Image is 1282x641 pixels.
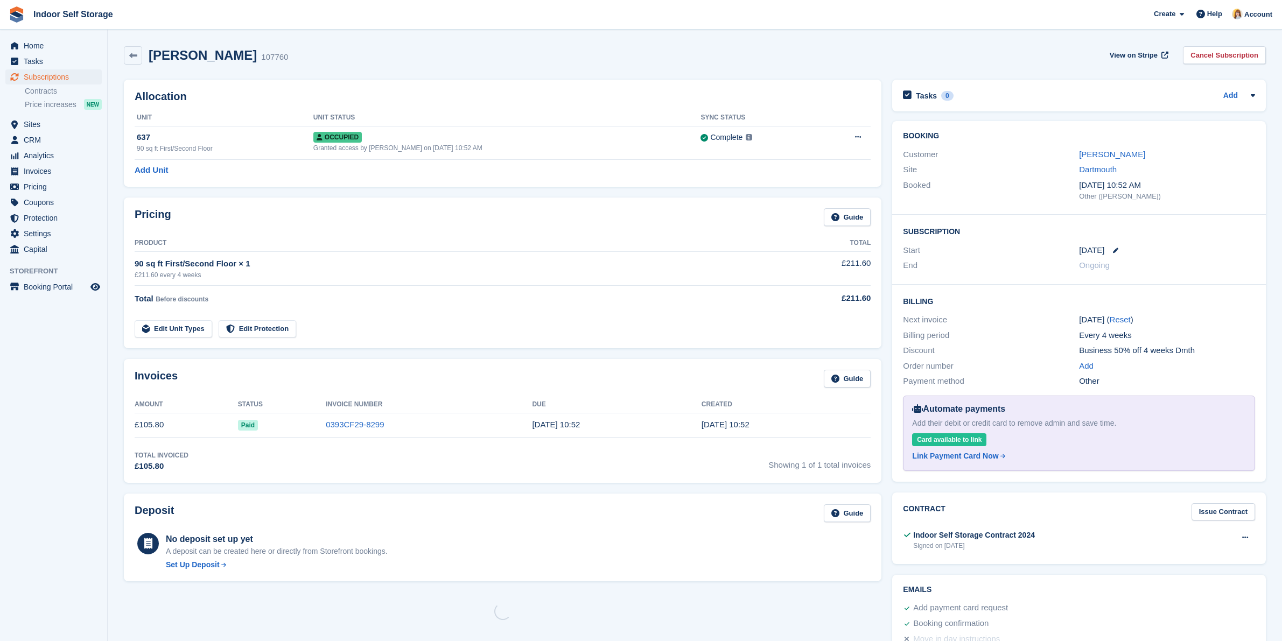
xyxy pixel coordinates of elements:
[135,235,758,252] th: Product
[903,132,1255,140] h2: Booking
[700,109,819,126] th: Sync Status
[903,344,1079,357] div: Discount
[903,360,1079,372] div: Order number
[135,294,153,303] span: Total
[1110,50,1158,61] span: View on Stripe
[913,617,989,630] div: Booking confirmation
[768,450,871,473] span: Showing 1 of 1 total invoices
[9,6,25,23] img: stora-icon-8386f47178a22dfd0bd8f6a31ec36ba5ce8667c1dd55bd0f319d3a0aa187defe.svg
[24,69,88,84] span: Subscriptions
[903,503,945,521] h2: Contract
[135,320,212,338] a: Edit Unit Types
[702,420,749,429] time: 2025-09-12 09:52:08 UTC
[1079,244,1104,257] time: 2025-09-12 00:00:00 UTC
[135,370,178,388] h2: Invoices
[1079,260,1110,270] span: Ongoing
[135,258,758,270] div: 90 sq ft First/Second Floor × 1
[24,38,88,53] span: Home
[824,504,871,522] a: Guide
[25,98,102,110] a: Price increases NEW
[1079,165,1117,174] a: Dartmouth
[913,530,1035,541] div: Indoor Self Storage Contract 2024
[5,69,102,84] a: menu
[532,420,580,429] time: 2025-09-13 09:52:07 UTC
[903,164,1079,176] div: Site
[24,117,88,132] span: Sites
[1079,375,1255,388] div: Other
[238,420,258,431] span: Paid
[1207,9,1222,19] span: Help
[1154,9,1175,19] span: Create
[1192,503,1255,521] a: Issue Contract
[24,148,88,163] span: Analytics
[5,242,102,257] a: menu
[326,396,532,413] th: Invoice Number
[137,144,313,153] div: 90 sq ft First/Second Floor
[24,179,88,194] span: Pricing
[1079,150,1145,159] a: [PERSON_NAME]
[758,251,871,285] td: £211.60
[912,450,998,462] div: Link Payment Card Now
[135,270,758,280] div: £211.60 every 4 weeks
[135,90,871,103] h2: Allocation
[912,450,1242,462] a: Link Payment Card Now
[166,559,388,570] a: Set Up Deposit
[1223,90,1238,102] a: Add
[166,533,388,546] div: No deposit set up yet
[156,295,208,303] span: Before discounts
[5,148,102,163] a: menu
[1079,179,1255,192] div: [DATE] 10:52 AM
[261,51,288,64] div: 107760
[135,164,168,177] a: Add Unit
[1079,314,1255,326] div: [DATE] ( )
[916,91,937,101] h2: Tasks
[166,546,388,557] p: A deposit can be created here or directly from Storefront bookings.
[903,259,1079,272] div: End
[1232,9,1243,19] img: Joanne Smith
[137,131,313,144] div: 637
[912,418,1246,429] div: Add their debit or credit card to remove admin and save time.
[1110,315,1131,324] a: Reset
[702,396,871,413] th: Created
[149,48,257,62] h2: [PERSON_NAME]
[25,100,76,110] span: Price increases
[903,586,1255,594] h2: Emails
[1079,360,1094,372] a: Add
[10,266,107,277] span: Storefront
[5,195,102,210] a: menu
[903,226,1255,236] h2: Subscription
[24,54,88,69] span: Tasks
[5,38,102,53] a: menu
[1079,344,1255,357] div: Business 50% off 4 weeks Dmth
[5,279,102,294] a: menu
[24,226,88,241] span: Settings
[824,370,871,388] a: Guide
[238,396,326,413] th: Status
[912,403,1246,415] div: Automate payments
[1183,46,1266,64] a: Cancel Subscription
[135,460,188,473] div: £105.80
[24,210,88,226] span: Protection
[1244,9,1272,20] span: Account
[29,5,117,23] a: Indoor Self Storage
[903,244,1079,257] div: Start
[903,375,1079,388] div: Payment method
[913,541,1035,551] div: Signed on [DATE]
[912,433,986,446] div: Card available to link
[313,143,701,153] div: Granted access by [PERSON_NAME] on [DATE] 10:52 AM
[903,295,1255,306] h2: Billing
[1105,46,1171,64] a: View on Stripe
[135,450,188,460] div: Total Invoiced
[903,329,1079,342] div: Billing period
[5,132,102,147] a: menu
[326,420,384,429] a: 0393CF29-8299
[913,602,1008,615] div: Add payment card request
[746,134,752,140] img: icon-info-grey-7440780725fd019a000dd9b08b2336e03edf1995a4989e88bcd33f0948082b44.svg
[532,396,701,413] th: Due
[166,559,220,570] div: Set Up Deposit
[5,117,102,132] a: menu
[710,132,742,143] div: Complete
[903,314,1079,326] div: Next invoice
[24,279,88,294] span: Booking Portal
[758,292,871,305] div: £211.60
